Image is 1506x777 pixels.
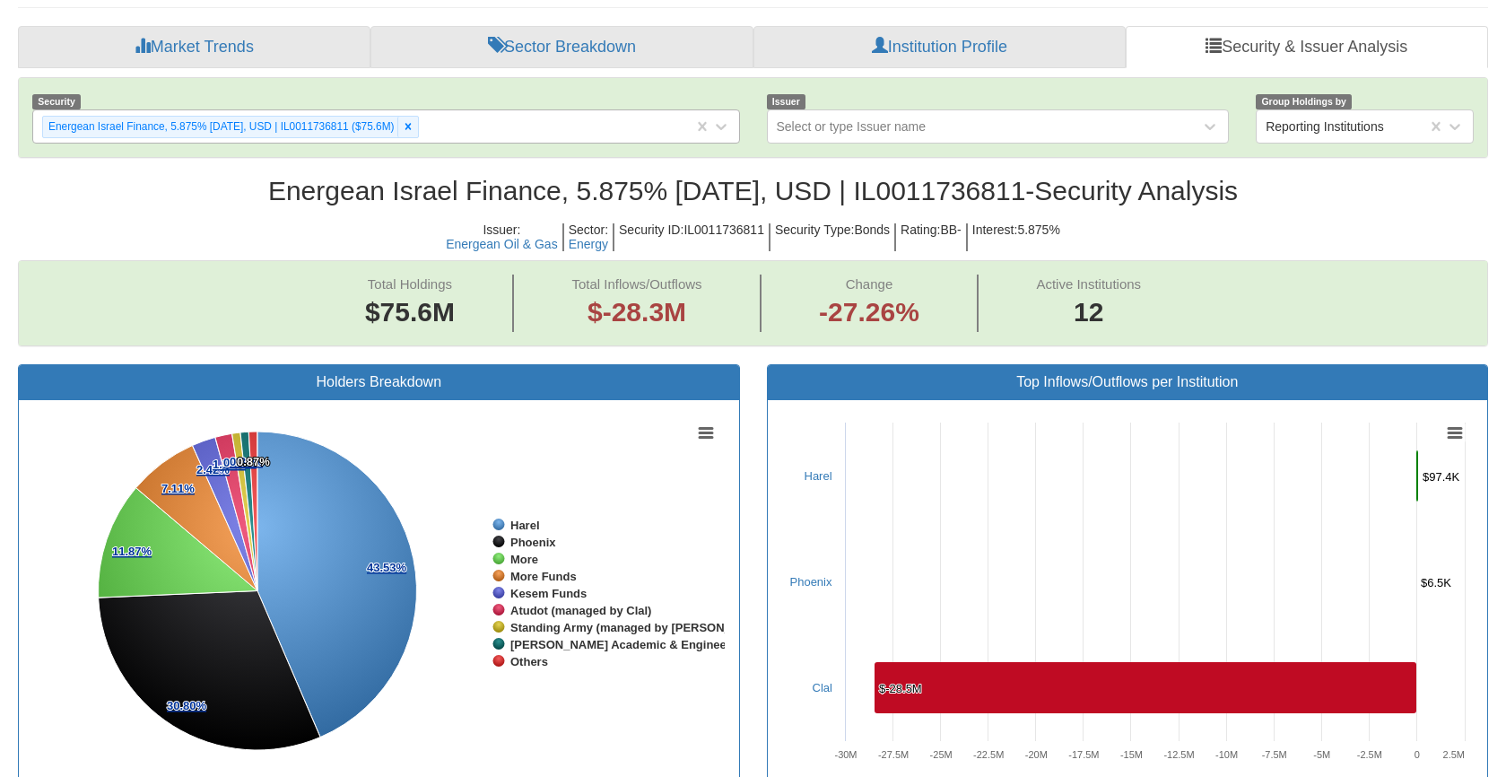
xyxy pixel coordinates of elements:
[1442,749,1464,760] text: 2.5M
[805,469,832,483] a: Harel
[510,553,538,566] tspan: More
[819,293,919,332] span: -27.26%
[753,26,1125,69] a: Institution Profile
[1266,118,1384,135] div: Reporting Institutions
[510,604,651,617] tspan: Atudot (managed by Clal)
[1036,293,1141,332] span: 12
[834,749,857,760] text: -30M
[781,374,1475,390] h3: Top Inflows/Outflows per Institution
[510,638,784,651] tspan: [PERSON_NAME] Academic & Engineering (ma…
[32,94,81,109] span: Security
[18,176,1488,205] h2: Energean Israel Finance, 5.875% [DATE], USD | IL0011736811 - Security Analysis
[237,455,270,468] tspan: 0.87%
[813,681,832,694] a: Clal
[1261,749,1286,760] text: -7.5M
[43,117,397,137] div: Energean Israel Finance, 5.875% [DATE], USD | IL0011736811 ($75.6M)
[896,223,968,251] h5: Rating : BB-
[777,118,927,135] div: Select or type Issuer name
[1414,749,1419,760] text: 0
[572,276,702,292] span: Total Inflows/Outflows
[213,458,246,471] tspan: 1.71%
[1423,470,1460,484] tspan: $97.4K
[196,463,230,476] tspan: 2.42%
[223,456,257,469] tspan: 0.85%
[1356,749,1381,760] text: -2.5M
[365,297,455,327] span: $75.6M
[1024,749,1047,760] text: -20M
[446,238,558,251] button: Energean Oil & Gas
[929,749,952,760] text: -25M
[973,749,1004,760] text: -22.5M
[1313,749,1330,760] text: -5M
[510,587,587,600] tspan: Kesem Funds
[1256,94,1352,109] span: Group Holdings by
[368,276,452,292] span: Total Holdings
[968,223,1065,251] h5: Interest : 5.875%
[112,545,152,558] tspan: 11.87%
[367,561,407,574] tspan: 43.53%
[510,655,548,668] tspan: Others
[767,94,806,109] span: Issuer
[569,238,608,251] button: Energy
[510,570,577,583] tspan: More Funds
[1163,749,1194,760] text: -12.5M
[230,455,263,468] tspan: 0.84%
[510,519,540,532] tspan: Harel
[588,297,686,327] span: $-28.3M
[1119,749,1142,760] text: -15M
[614,223,770,251] h5: Security ID : IL0011736811
[370,26,753,69] a: Sector Breakdown
[877,749,908,760] text: -27.5M
[1215,749,1238,760] text: -10M
[1068,749,1099,760] text: -17.5M
[790,575,832,589] a: Phoenix
[32,374,726,390] h3: Holders Breakdown
[846,276,893,292] span: Change
[510,536,556,549] tspan: Phoenix
[564,223,614,251] h5: Sector :
[161,482,195,495] tspan: 7.11%
[167,699,207,712] tspan: 30.80%
[1036,276,1141,292] span: Active Institutions
[879,682,922,695] tspan: $-28.5M
[441,223,564,251] h5: Issuer :
[18,26,370,69] a: Market Trends
[1126,26,1488,69] a: Security & Issuer Analysis
[770,223,896,251] h5: Security Type : Bonds
[1421,576,1451,589] tspan: $6.5K
[510,621,773,634] tspan: Standing Army (managed by [PERSON_NAME])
